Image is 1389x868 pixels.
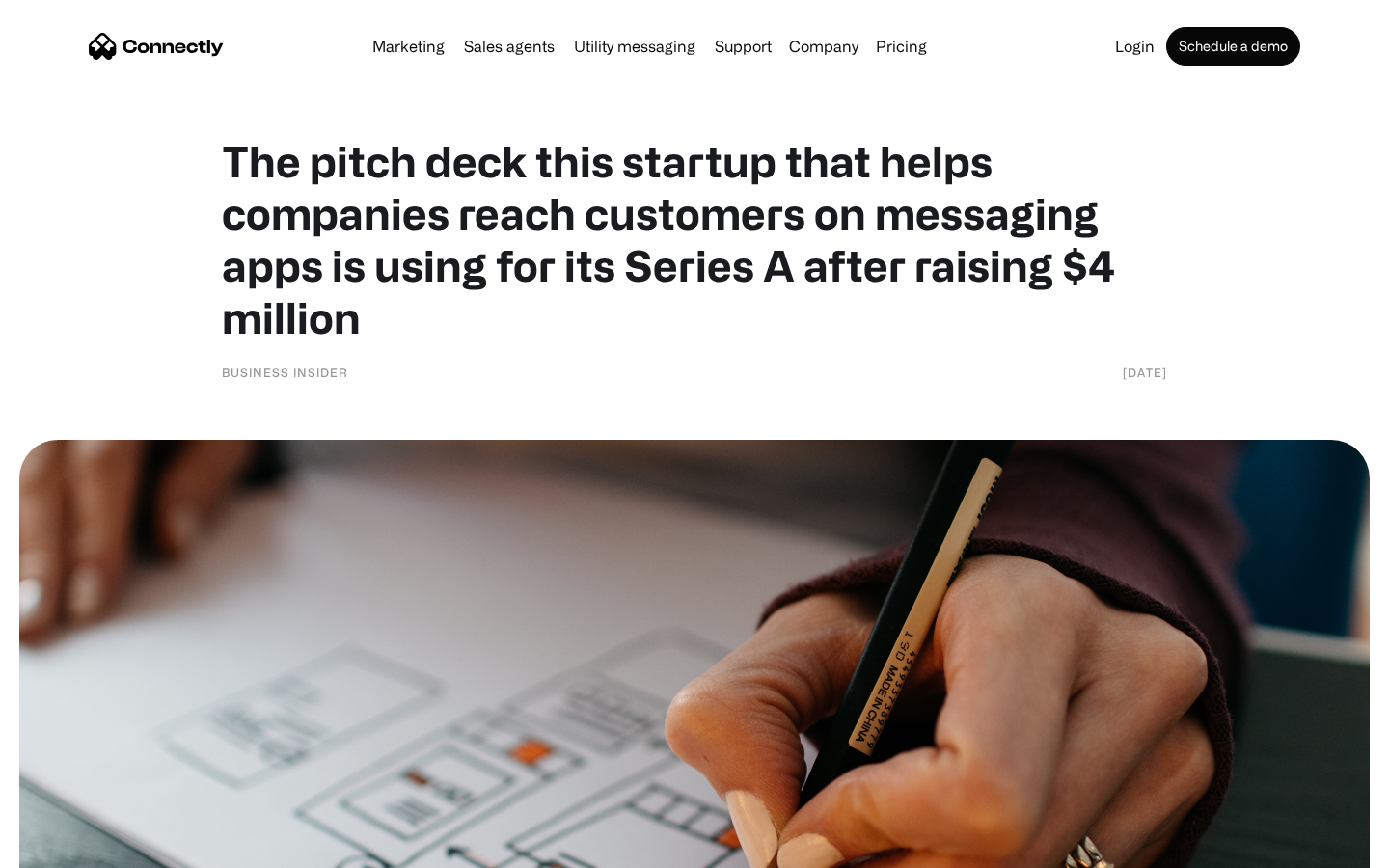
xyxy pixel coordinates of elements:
[222,135,1167,343] h1: The pitch deck this startup that helps companies reach customers on messaging apps is using for i...
[1166,27,1300,66] a: Schedule a demo
[456,39,562,54] a: Sales agents
[707,39,779,54] a: Support
[868,39,935,54] a: Pricing
[789,33,858,60] div: Company
[39,834,116,861] ul: Language list
[19,834,116,861] aside: Language selected: English
[222,363,348,382] div: Business Insider
[566,39,703,54] a: Utility messaging
[365,39,452,54] a: Marketing
[1123,363,1167,382] div: [DATE]
[1107,39,1162,54] a: Login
